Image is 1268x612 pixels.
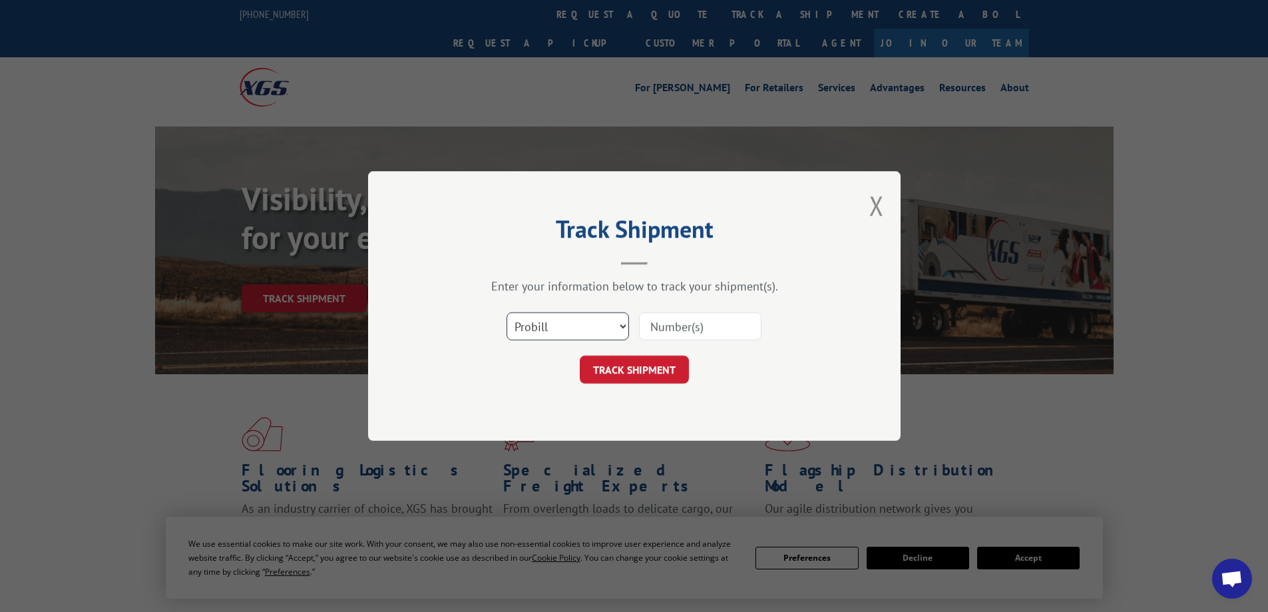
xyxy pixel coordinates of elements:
[435,278,834,294] div: Enter your information below to track your shipment(s).
[580,356,689,384] button: TRACK SHIPMENT
[869,188,884,223] button: Close modal
[435,220,834,245] h2: Track Shipment
[639,312,761,340] input: Number(s)
[1212,559,1252,599] div: Open chat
